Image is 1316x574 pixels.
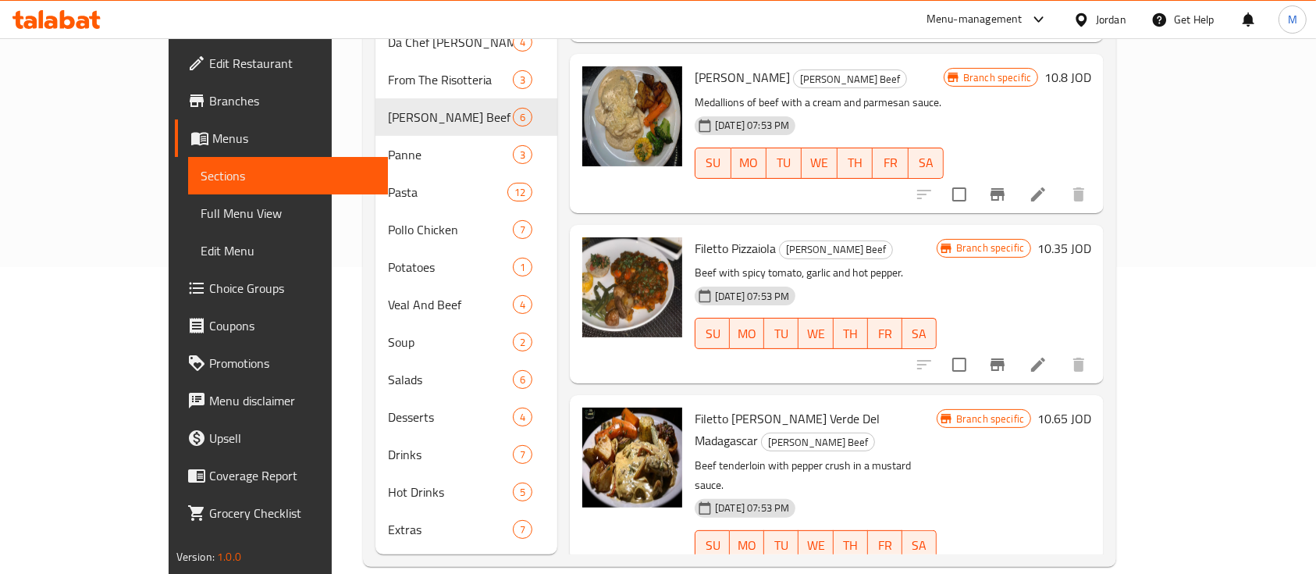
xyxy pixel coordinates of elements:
[514,223,532,237] span: 7
[212,129,376,148] span: Menus
[388,33,513,52] span: Da Chef [PERSON_NAME]
[514,485,532,500] span: 5
[840,534,862,557] span: TH
[388,108,513,127] div: Manzo Beef
[764,318,798,349] button: TU
[375,136,557,173] div: Panne3
[879,152,902,174] span: FR
[388,220,513,239] span: Pollo Chicken
[514,447,532,462] span: 7
[188,157,389,194] a: Sections
[779,241,893,259] div: Manzo Beef
[209,54,376,73] span: Edit Restaurant
[943,348,976,381] span: Select to update
[773,152,795,174] span: TU
[201,166,376,185] span: Sections
[375,398,557,436] div: Desserts4
[834,318,868,349] button: TH
[188,232,389,269] a: Edit Menu
[695,456,937,495] p: Beef tenderloin with pepper crush in a mustard sauce.
[375,23,557,61] div: Da Chef [PERSON_NAME]4
[513,483,532,501] div: items
[793,70,907,88] div: Manzo Beef
[209,504,376,522] span: Grocery Checklist
[874,323,896,345] span: FR
[709,118,795,133] span: [DATE] 07:53 PM
[388,370,513,389] div: Salads
[175,307,389,344] a: Coupons
[1060,176,1097,213] button: delete
[736,323,758,345] span: MO
[802,148,837,179] button: WE
[695,93,944,112] p: Medallions of beef with a cream and parmesan sauce.
[375,248,557,286] div: Potatoes1
[738,152,760,174] span: MO
[979,176,1016,213] button: Branch-specific-item
[508,185,532,200] span: 12
[201,241,376,260] span: Edit Menu
[514,148,532,162] span: 3
[388,408,513,426] span: Desserts
[902,318,937,349] button: SA
[798,530,833,562] button: WE
[957,70,1037,85] span: Branch specific
[514,298,532,312] span: 4
[388,295,513,314] span: Veal And Beef
[209,91,376,110] span: Branches
[702,323,724,345] span: SU
[770,323,792,345] span: TU
[695,148,731,179] button: SU
[909,323,930,345] span: SA
[582,237,682,337] img: Filetto Pizzaiola
[840,323,862,345] span: TH
[375,436,557,473] div: Drinks7
[979,346,1016,383] button: Branch-specific-item
[702,534,724,557] span: SU
[388,445,513,464] span: Drinks
[175,269,389,307] a: Choice Groups
[943,178,976,211] span: Select to update
[375,173,557,211] div: Pasta12
[513,408,532,426] div: items
[514,110,532,125] span: 6
[507,183,532,201] div: items
[388,183,507,201] span: Pasta
[950,412,1030,426] span: Branch specific
[513,145,532,164] div: items
[1029,185,1047,204] a: Edit menu item
[950,241,1030,255] span: Branch specific
[1288,11,1297,28] span: M
[513,108,532,127] div: items
[873,148,908,179] button: FR
[770,534,792,557] span: TU
[582,408,682,508] img: Filetto Al Pepe Verde Del Madagascar
[868,530,902,562] button: FR
[209,316,376,335] span: Coupons
[209,391,376,410] span: Menu disclaimer
[175,45,389,82] a: Edit Restaurant
[805,323,827,345] span: WE
[695,237,776,260] span: Filetto Pizzaiola
[513,295,532,314] div: items
[375,511,557,548] div: Extras7
[375,211,557,248] div: Pollo Chicken7
[513,520,532,539] div: items
[794,70,906,88] span: [PERSON_NAME] Beef
[514,335,532,350] span: 2
[695,66,790,89] span: [PERSON_NAME]
[388,520,513,539] div: Extras
[1029,355,1047,374] a: Edit menu item
[1096,11,1126,28] div: Jordan
[514,73,532,87] span: 3
[175,344,389,382] a: Promotions
[209,279,376,298] span: Choice Groups
[582,66,682,166] img: Filetto Alla Parmigiano
[175,419,389,457] a: Upsell
[805,534,827,557] span: WE
[513,370,532,389] div: items
[388,483,513,501] span: Hot Drinks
